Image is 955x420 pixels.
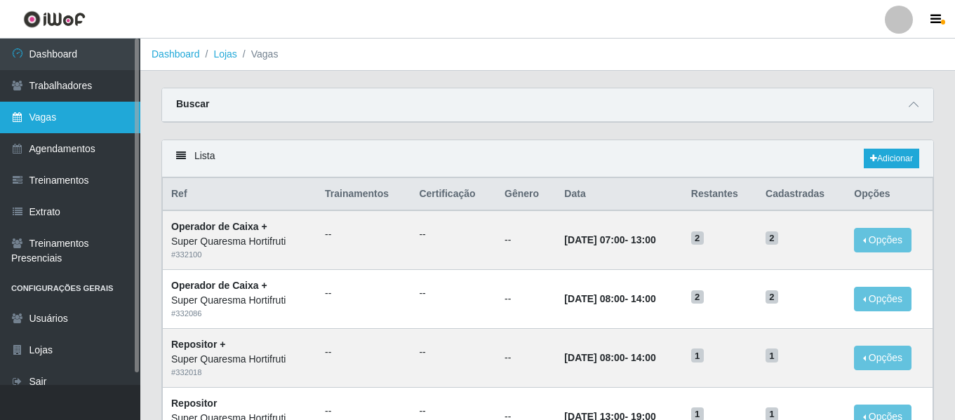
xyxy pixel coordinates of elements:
[171,293,308,308] div: Super Quaresma Hortifruti
[171,280,267,291] strong: Operador de Caixa +
[691,231,704,245] span: 2
[564,352,625,363] time: [DATE] 08:00
[419,345,488,360] ul: --
[564,234,625,245] time: [DATE] 07:00
[419,404,488,419] ul: --
[631,352,656,363] time: 14:00
[757,178,846,211] th: Cadastradas
[691,348,704,363] span: 1
[564,352,655,363] strong: -
[766,231,778,245] span: 2
[325,404,402,419] ul: --
[864,149,919,168] a: Adicionar
[325,286,402,301] ul: --
[171,352,308,367] div: Super Quaresma Hortifruti
[152,48,200,60] a: Dashboard
[140,39,955,71] nav: breadcrumb
[171,249,308,261] div: # 332100
[171,367,308,379] div: # 332018
[766,348,778,363] span: 1
[854,287,911,311] button: Opções
[683,178,757,211] th: Restantes
[316,178,410,211] th: Trainamentos
[171,308,308,320] div: # 332086
[766,290,778,304] span: 2
[176,98,209,109] strong: Buscar
[23,11,86,28] img: CoreUI Logo
[410,178,496,211] th: Certificação
[496,210,556,269] td: --
[163,178,317,211] th: Ref
[171,339,225,350] strong: Repositor +
[564,293,655,304] strong: -
[237,47,279,62] li: Vagas
[631,293,656,304] time: 14:00
[213,48,236,60] a: Lojas
[171,221,267,232] strong: Operador de Caixa +
[171,398,217,409] strong: Repositor
[162,140,933,177] div: Lista
[496,328,556,387] td: --
[564,293,625,304] time: [DATE] 08:00
[631,234,656,245] time: 13:00
[419,227,488,242] ul: --
[854,346,911,370] button: Opções
[846,178,933,211] th: Opções
[171,234,308,249] div: Super Quaresma Hortifruti
[496,270,556,329] td: --
[496,178,556,211] th: Gênero
[854,228,911,252] button: Opções
[556,178,682,211] th: Data
[564,234,655,245] strong: -
[691,290,704,304] span: 2
[325,345,402,360] ul: --
[325,227,402,242] ul: --
[419,286,488,301] ul: --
